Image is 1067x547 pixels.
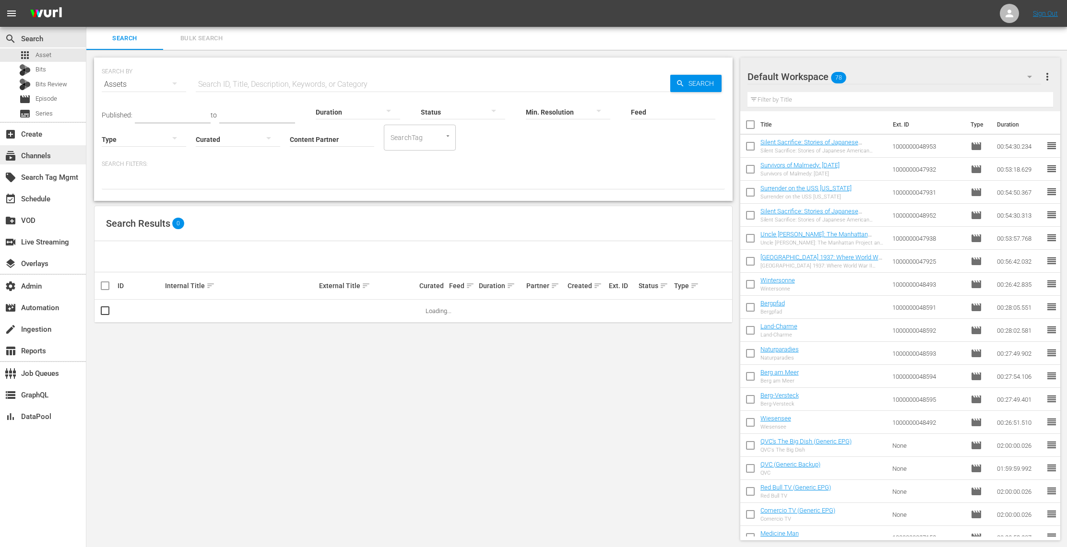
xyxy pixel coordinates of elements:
td: None [889,434,967,457]
div: ID [118,282,162,290]
span: Episode [971,486,982,497]
a: QVC's The Big Dish (Generic EPG) [760,438,852,445]
span: reorder [1046,462,1057,474]
div: Created [568,280,606,291]
div: [GEOGRAPHIC_DATA] 1937: Where World War II Began [760,263,885,269]
td: 01:59:59.992 [993,457,1046,480]
div: Wiesensee [760,424,791,430]
span: menu [6,8,17,19]
p: Search Filters: [102,160,725,168]
a: Naturparadies [760,346,799,353]
a: Berg-Versteck [760,392,799,399]
span: Episode [971,417,982,428]
td: 1000000048591 [889,296,967,319]
span: to [211,111,217,119]
a: QVC (Generic Backup) [760,461,820,468]
td: 1000000047932 [889,158,967,181]
td: 00:54:30.313 [993,204,1046,227]
td: 00:26:42.835 [993,273,1046,296]
th: Title [760,111,888,138]
td: None [889,457,967,480]
span: Channels [5,150,16,162]
span: Episode [971,279,982,290]
span: Create [5,128,16,140]
td: 1000000048492 [889,411,967,434]
span: Asset [36,50,51,60]
span: Episode [971,463,982,474]
span: reorder [1046,163,1057,175]
span: reorder [1046,209,1057,221]
span: Episode [19,93,31,105]
div: Comercio TV [760,516,835,522]
div: Ext. ID [609,282,636,290]
span: Published: [102,111,132,119]
span: Episode [971,532,982,543]
span: reorder [1046,324,1057,336]
div: Silent Sacrifice: Stories of Japanese American Incarceration - Part 2 [760,148,885,154]
th: Duration [991,111,1049,138]
span: reorder [1046,140,1057,151]
span: Episode [971,302,982,313]
div: Default Workspace [747,63,1041,90]
span: Episode [971,325,982,336]
a: [GEOGRAPHIC_DATA] 1937: Where World War II Began [760,254,884,268]
span: reorder [1046,531,1057,543]
span: sort [690,281,699,290]
span: reorder [1046,370,1057,382]
a: Bergpfad [760,300,785,307]
th: Type [965,111,991,138]
td: 1000000048592 [889,319,967,342]
span: reorder [1046,485,1057,497]
span: sort [466,281,474,290]
div: Bits Review [19,79,31,90]
span: Job Queues [5,368,16,379]
span: Episode [971,371,982,382]
span: Episode [36,94,57,104]
span: DataPool [5,411,16,422]
th: Ext. ID [887,111,965,138]
span: reorder [1046,232,1057,244]
td: None [889,503,967,526]
span: Episode [971,233,982,244]
a: Berg am Meer [760,369,799,376]
span: reorder [1046,439,1057,451]
div: Type [674,280,695,291]
span: Loading... [426,307,451,314]
span: sort [206,281,215,290]
span: reorder [1046,416,1057,428]
span: Live Streaming [5,236,16,248]
span: Bulk Search [169,33,234,44]
span: Ingestion [5,324,16,335]
td: 1000000047931 [889,181,967,204]
span: Episode [971,209,982,221]
div: Bits [19,64,31,76]
span: Overlays [5,258,16,269]
span: VOD [5,215,16,226]
a: Land-Charme [760,323,797,330]
div: Berg am Meer [760,378,799,384]
span: Episode [971,348,982,359]
span: reorder [1046,278,1057,290]
span: reorder [1046,186,1057,198]
div: Silent Sacrifice: Stories of Japanese American Incarceration - Part 1 [760,217,885,223]
span: Episode [971,509,982,520]
td: 1000000048952 [889,204,967,227]
span: sort [593,281,602,290]
div: Status [639,280,671,291]
span: 0 [172,218,184,229]
td: 00:53:57.768 [993,227,1046,250]
div: Wintersonne [760,286,795,292]
td: 00:27:49.902 [993,342,1046,365]
a: Comercio TV (Generic EPG) [760,507,835,514]
a: Sign Out [1033,10,1058,17]
span: Search [5,33,16,45]
span: Episode [971,140,982,152]
div: Duration [479,280,523,291]
td: 00:28:05.551 [993,296,1046,319]
td: 00:54:30.234 [993,135,1046,158]
a: Silent Sacrifice: Stories of Japanese American Incarceration - Part 1 [760,208,862,222]
span: Search Results [106,218,170,229]
span: Search Tag Mgmt [5,172,16,183]
button: Search [670,75,722,92]
span: sort [551,281,559,290]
